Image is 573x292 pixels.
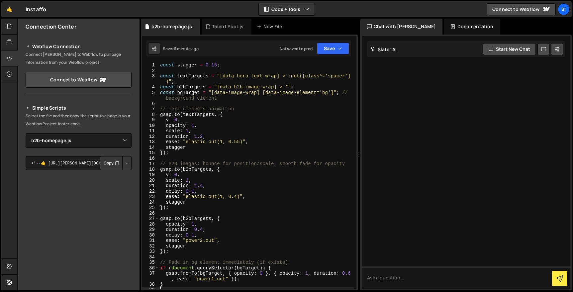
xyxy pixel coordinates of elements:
div: Button group with nested dropdown [100,156,132,170]
div: 9 [142,117,159,123]
div: 23 [142,194,159,200]
p: Select the file and then copy the script to a page in your Webflow Project footer code. [26,112,132,128]
div: 27 [142,216,159,222]
h2: Slater AI [370,46,397,52]
div: Instaffo [26,5,46,13]
div: 2 [142,68,159,74]
div: 26 [142,211,159,216]
button: Save [317,43,349,54]
div: b2b-homepage.js [151,23,192,30]
button: Code + Tools [259,3,315,15]
div: 10 [142,123,159,129]
h2: Simple Scripts [26,104,132,112]
div: 25 [142,205,159,211]
div: 15 [142,150,159,156]
a: SI [558,3,570,15]
a: Connect to Webflow [26,72,132,88]
div: 20 [142,178,159,183]
div: 34 [142,254,159,260]
div: 12 [142,134,159,140]
div: 5 [142,90,159,101]
div: 3 [142,73,159,84]
div: 18 [142,167,159,172]
button: Copy [100,156,123,170]
div: 35 [142,260,159,265]
div: 33 [142,249,159,254]
div: 36 [142,265,159,271]
div: 22 [142,189,159,194]
div: 29 [142,227,159,233]
div: 21 [142,183,159,189]
textarea: <!--🤙 [URL][PERSON_NAME][DOMAIN_NAME]> <script>document.addEventListener("DOMContentLoaded", func... [26,156,132,170]
button: Start new chat [483,43,536,55]
div: 16 [142,156,159,161]
div: 17 [142,161,159,167]
div: Saved [163,46,199,51]
div: 38 [142,282,159,287]
div: Not saved to prod [280,46,313,51]
div: 37 [142,271,159,282]
div: 28 [142,222,159,227]
div: 14 [142,145,159,150]
div: 32 [142,243,159,249]
div: 4 [142,84,159,90]
div: 19 [142,172,159,178]
div: Talent Pool.js [212,23,243,30]
div: 31 [142,238,159,243]
div: 8 [142,112,159,118]
div: Chat with [PERSON_NAME] [360,19,443,35]
div: 13 [142,139,159,145]
iframe: YouTube video player [26,181,132,241]
div: 7 [142,106,159,112]
p: Connect [PERSON_NAME] to Webflow to pull page information from your Webflow project [26,50,132,66]
div: 30 [142,233,159,238]
h2: Webflow Connection [26,43,132,50]
h2: Connection Center [26,23,76,30]
div: 1 minute ago [175,46,199,51]
div: 6 [142,101,159,107]
div: New File [257,23,285,30]
div: 24 [142,200,159,205]
a: 🤙 [1,1,18,17]
a: Connect to Webflow [487,3,556,15]
div: 11 [142,128,159,134]
div: 1 [142,62,159,68]
div: Documentation [444,19,500,35]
